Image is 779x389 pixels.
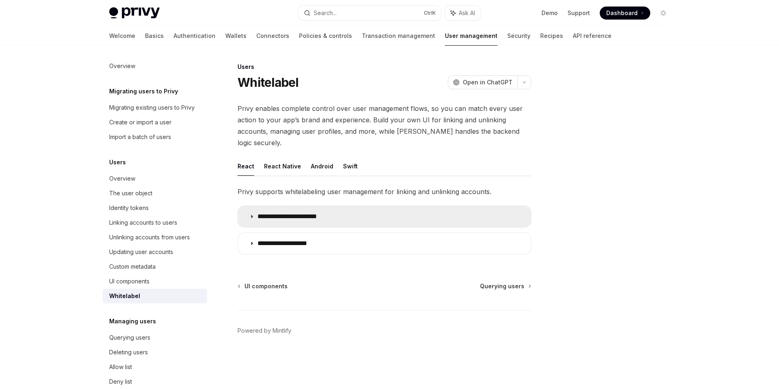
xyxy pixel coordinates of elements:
[541,9,558,17] a: Demo
[298,6,441,20] button: Search...CtrlK
[109,276,150,286] div: UI components
[463,78,513,86] span: Open in ChatGPT
[109,188,152,198] div: The user object
[238,103,531,148] span: Privy enables complete control over user management flows, so you can match every user action to ...
[238,327,291,335] a: Powered by Mintlify
[103,274,207,289] a: UI components
[540,26,563,46] a: Recipes
[109,347,148,357] div: Deleting users
[103,289,207,303] a: Whitelabel
[311,157,333,176] button: Android
[448,75,517,89] button: Open in ChatGPT
[256,26,289,46] a: Connectors
[343,157,358,176] button: Swift
[103,330,207,345] a: Querying users
[445,26,497,46] a: User management
[109,86,178,96] h5: Migrating users to Privy
[109,117,172,127] div: Create or import a user
[109,232,190,242] div: Unlinking accounts from users
[109,291,140,301] div: Whitelabel
[362,26,435,46] a: Transaction management
[103,115,207,130] a: Create or import a user
[238,63,531,71] div: Users
[103,360,207,374] a: Allow list
[103,215,207,230] a: Linking accounts to users
[238,282,288,290] a: UI components
[103,201,207,215] a: Identity tokens
[109,247,173,257] div: Updating user accounts
[573,26,612,46] a: API reference
[109,103,195,113] div: Migrating existing users to Privy
[109,362,132,372] div: Allow list
[103,186,207,201] a: The user object
[109,316,156,326] h5: Managing users
[109,174,135,183] div: Overview
[109,203,149,213] div: Identity tokens
[225,26,246,46] a: Wallets
[568,9,590,17] a: Support
[103,171,207,186] a: Overview
[606,9,638,17] span: Dashboard
[314,8,337,18] div: Search...
[109,333,150,343] div: Querying users
[109,377,132,387] div: Deny list
[109,7,160,19] img: light logo
[459,9,475,17] span: Ask AI
[238,186,531,197] span: Privy supports whitelabeling user management for linking and unlinking accounts.
[507,26,530,46] a: Security
[244,282,288,290] span: UI components
[109,157,126,167] h5: Users
[238,157,254,176] button: React
[103,259,207,274] a: Custom metadata
[480,282,530,290] a: Querying users
[174,26,216,46] a: Authentication
[424,10,436,16] span: Ctrl K
[103,245,207,259] a: Updating user accounts
[103,374,207,389] a: Deny list
[480,282,524,290] span: Querying users
[299,26,352,46] a: Policies & controls
[103,130,207,144] a: Import a batch of users
[445,6,481,20] button: Ask AI
[264,157,301,176] button: React Native
[657,7,670,20] button: Toggle dark mode
[103,230,207,245] a: Unlinking accounts from users
[109,262,156,272] div: Custom metadata
[103,100,207,115] a: Migrating existing users to Privy
[600,7,650,20] a: Dashboard
[238,75,299,90] h1: Whitelabel
[145,26,164,46] a: Basics
[109,61,135,71] div: Overview
[103,59,207,73] a: Overview
[103,345,207,360] a: Deleting users
[109,26,135,46] a: Welcome
[109,132,171,142] div: Import a batch of users
[109,218,177,228] div: Linking accounts to users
